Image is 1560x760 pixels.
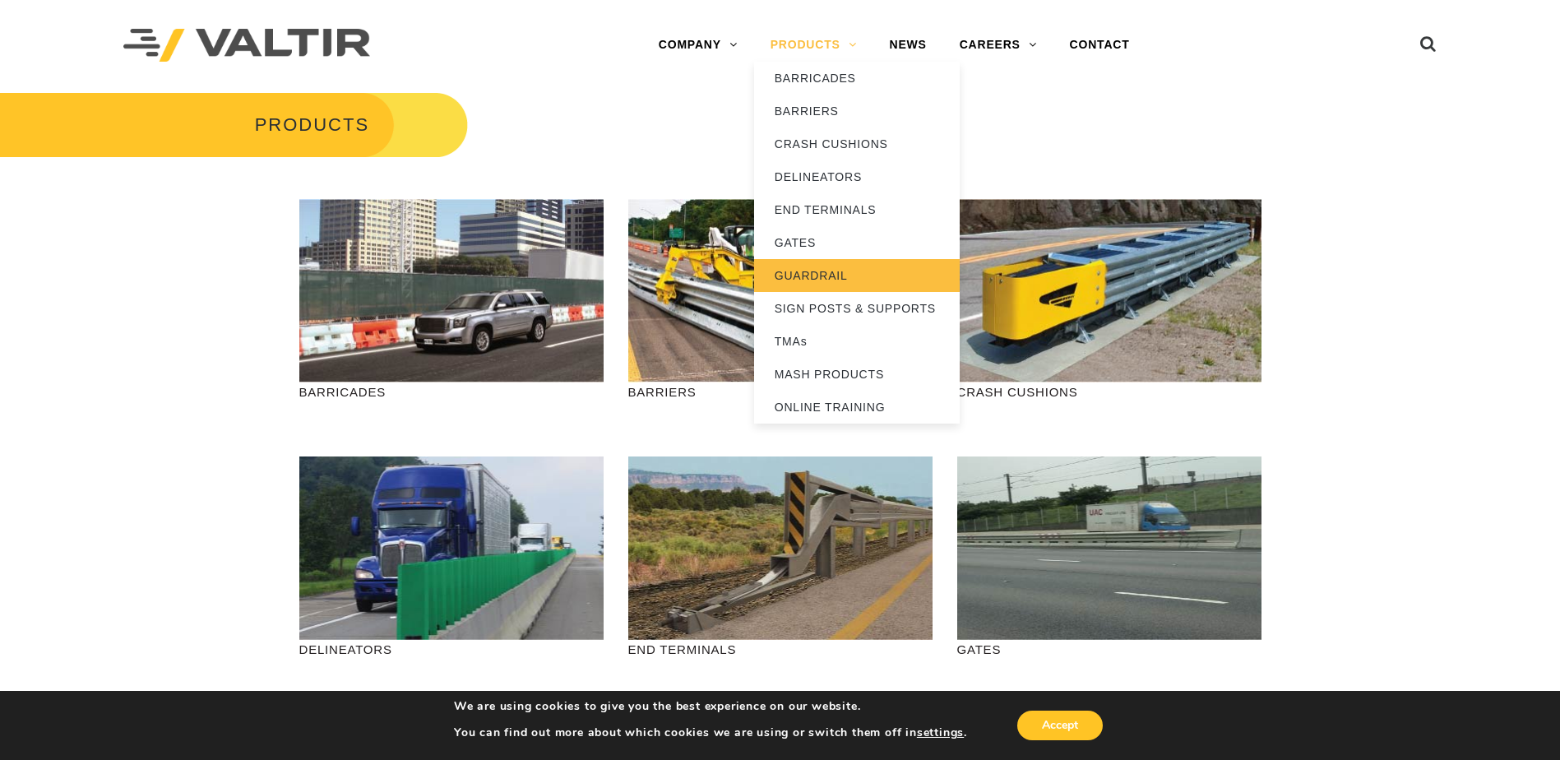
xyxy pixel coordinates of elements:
a: GATES [754,226,960,259]
p: GATES [957,640,1261,659]
a: COMPANY [642,29,754,62]
p: DELINEATORS [299,640,604,659]
a: MASH PRODUCTS [754,358,960,391]
button: settings [917,725,964,740]
p: CRASH CUSHIONS [957,382,1261,401]
p: END TERMINALS [628,640,933,659]
a: ONLINE TRAINING [754,391,960,424]
p: You can find out more about which cookies we are using or switch them off in . [454,725,967,740]
img: Valtir [123,29,370,63]
a: BARRICADES [754,62,960,95]
a: CONTACT [1053,29,1146,62]
button: Accept [1017,711,1103,740]
a: NEWS [873,29,943,62]
a: GUARDRAIL [754,259,960,292]
a: END TERMINALS [754,193,960,226]
p: BARRIERS [628,382,933,401]
a: DELINEATORS [754,160,960,193]
a: CRASH CUSHIONS [754,127,960,160]
p: BARRICADES [299,382,604,401]
a: SIGN POSTS & SUPPORTS [754,292,960,325]
a: CAREERS [943,29,1053,62]
a: PRODUCTS [754,29,873,62]
a: TMAs [754,325,960,358]
a: BARRIERS [754,95,960,127]
p: We are using cookies to give you the best experience on our website. [454,699,967,714]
